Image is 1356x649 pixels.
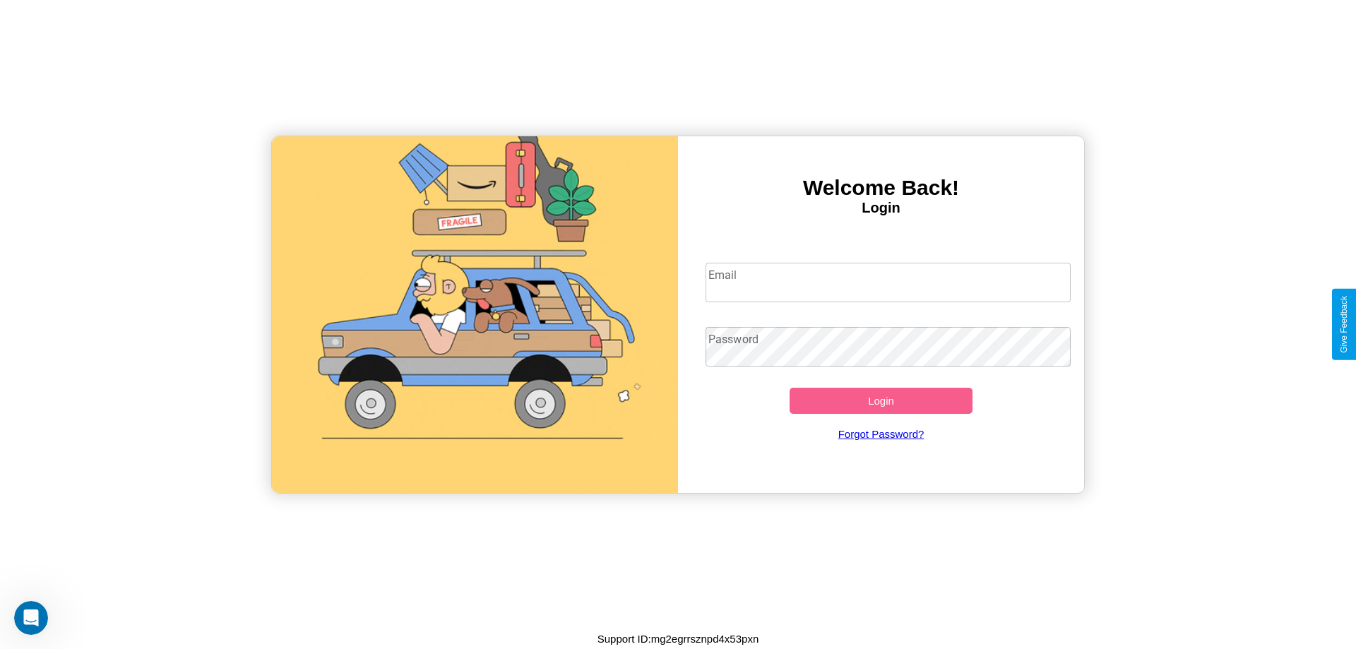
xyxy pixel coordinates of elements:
[790,388,973,414] button: Login
[698,414,1064,454] a: Forgot Password?
[272,136,678,493] img: gif
[597,629,759,648] p: Support ID: mg2egrrsznpd4x53pxn
[678,176,1084,200] h3: Welcome Back!
[678,200,1084,216] h4: Login
[14,601,48,635] iframe: Intercom live chat
[1339,296,1349,353] div: Give Feedback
